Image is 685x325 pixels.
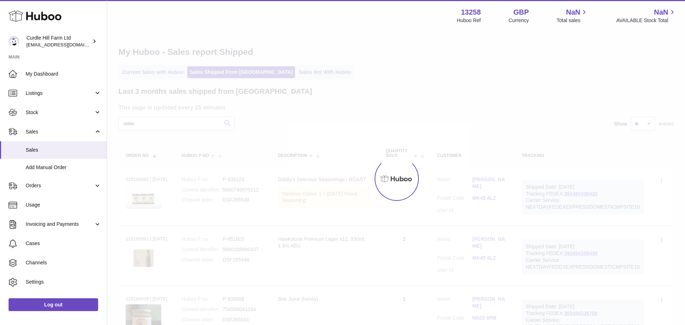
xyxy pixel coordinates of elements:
[26,109,94,116] span: Stock
[654,7,668,17] span: NaN
[557,7,588,24] a: NaN Total sales
[461,7,481,17] strong: 13258
[26,240,101,247] span: Cases
[26,147,101,153] span: Sales
[457,17,481,24] div: Huboo Ref
[9,298,98,311] a: Log out
[566,7,580,17] span: NaN
[513,7,529,17] strong: GBP
[26,90,94,97] span: Listings
[26,71,101,77] span: My Dashboard
[26,164,101,171] span: Add Manual Order
[26,42,105,47] span: [EMAIL_ADDRESS][DOMAIN_NAME]
[26,182,94,189] span: Orders
[616,7,676,24] a: NaN AVAILABLE Stock Total
[26,35,91,48] div: Curdle Hill Farm Ltd
[26,221,94,228] span: Invoicing and Payments
[9,36,19,47] img: internalAdmin-13258@internal.huboo.com
[509,17,529,24] div: Currency
[26,259,101,266] span: Channels
[26,128,94,135] span: Sales
[26,279,101,285] span: Settings
[616,17,676,24] span: AVAILABLE Stock Total
[26,202,101,208] span: Usage
[557,17,588,24] span: Total sales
